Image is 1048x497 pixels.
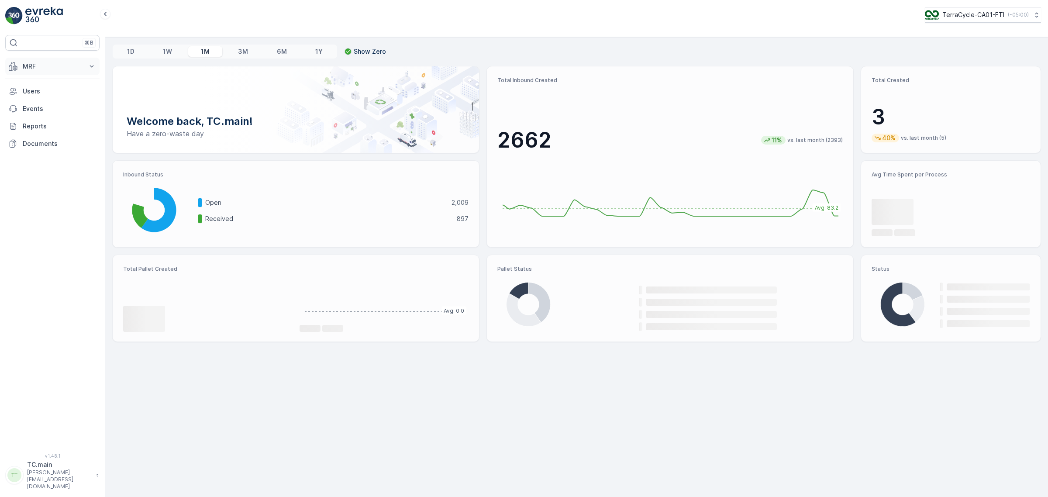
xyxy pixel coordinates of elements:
button: TTTC.main[PERSON_NAME][EMAIL_ADDRESS][DOMAIN_NAME] [5,460,100,490]
p: 897 [457,214,469,223]
p: Have a zero-waste day [127,128,465,139]
p: [PERSON_NAME][EMAIL_ADDRESS][DOMAIN_NAME] [27,469,92,490]
p: 1W [163,47,172,56]
button: MRF [5,58,100,75]
a: Documents [5,135,100,152]
a: Events [5,100,100,117]
p: 1M [201,47,210,56]
a: Reports [5,117,100,135]
p: Welcome back, TC.main! [127,114,465,128]
button: TerraCycle-CA01-FTI(-05:00) [925,7,1041,23]
p: 2662 [497,127,552,153]
p: vs. last month (2393) [787,137,843,144]
p: Documents [23,139,96,148]
p: 3M [238,47,248,56]
p: Received [205,214,451,223]
p: Show Zero [354,47,386,56]
p: vs. last month (5) [901,135,946,142]
p: Inbound Status [123,171,469,178]
img: TC_BVHiTW6.png [925,10,939,20]
p: TC.main [27,460,92,469]
span: v 1.48.1 [5,453,100,459]
img: logo [5,7,23,24]
p: Status [872,266,1030,273]
p: TerraCycle-CA01-FTI [942,10,1004,19]
p: 40% [881,134,896,142]
p: Reports [23,122,96,131]
p: ( -05:00 ) [1008,11,1029,18]
p: Total Pallet Created [123,266,293,273]
p: Events [23,104,96,113]
p: 2,009 [452,198,469,207]
p: 1Y [315,47,323,56]
div: TT [7,468,21,482]
p: Open [205,198,446,207]
p: Total Created [872,77,1030,84]
p: MRF [23,62,82,71]
a: Users [5,83,100,100]
p: Avg Time Spent per Process [872,171,1030,178]
p: ⌘B [85,39,93,46]
p: 11% [771,136,783,145]
p: 1D [127,47,134,56]
p: Total Inbound Created [497,77,843,84]
p: 3 [872,104,1030,130]
img: logo_light-DOdMpM7g.png [25,7,63,24]
p: Pallet Status [497,266,843,273]
p: Users [23,87,96,96]
p: 6M [277,47,287,56]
